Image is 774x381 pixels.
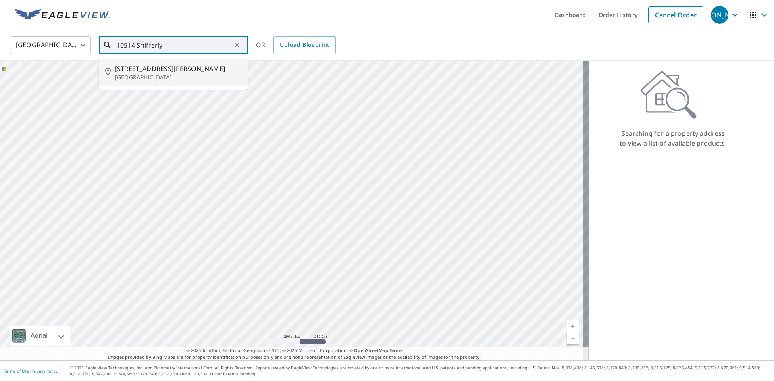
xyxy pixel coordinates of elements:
a: Current Level 5, Zoom In [567,320,579,332]
p: [GEOGRAPHIC_DATA] [115,73,241,81]
div: Aerial [28,326,50,346]
p: © 2025 Eagle View Technologies, Inc. and Pictometry International Corp. All Rights Reserved. Repo... [70,365,770,377]
div: [GEOGRAPHIC_DATA] [10,34,91,56]
div: [PERSON_NAME] [711,6,728,24]
a: Terms of Use [4,368,29,374]
img: EV Logo [15,9,110,21]
a: OpenStreetMap [354,347,388,353]
div: OR [256,36,336,54]
a: Cancel Order [648,6,703,23]
a: Upload Blueprint [273,36,335,54]
a: Terms [389,347,403,353]
span: Upload Blueprint [280,40,329,50]
input: Search by address or latitude-longitude [117,34,231,56]
span: © 2025 TomTom, Earthstar Geographics SIO, © 2025 Microsoft Corporation, © [186,347,403,354]
button: Clear [231,40,243,51]
a: Current Level 5, Zoom Out [567,332,579,344]
p: Searching for a property address to view a list of available products. [619,129,727,148]
span: [STREET_ADDRESS][PERSON_NAME] [115,64,241,73]
p: | [4,369,58,373]
a: Privacy Policy [31,368,58,374]
div: Aerial [10,326,70,346]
